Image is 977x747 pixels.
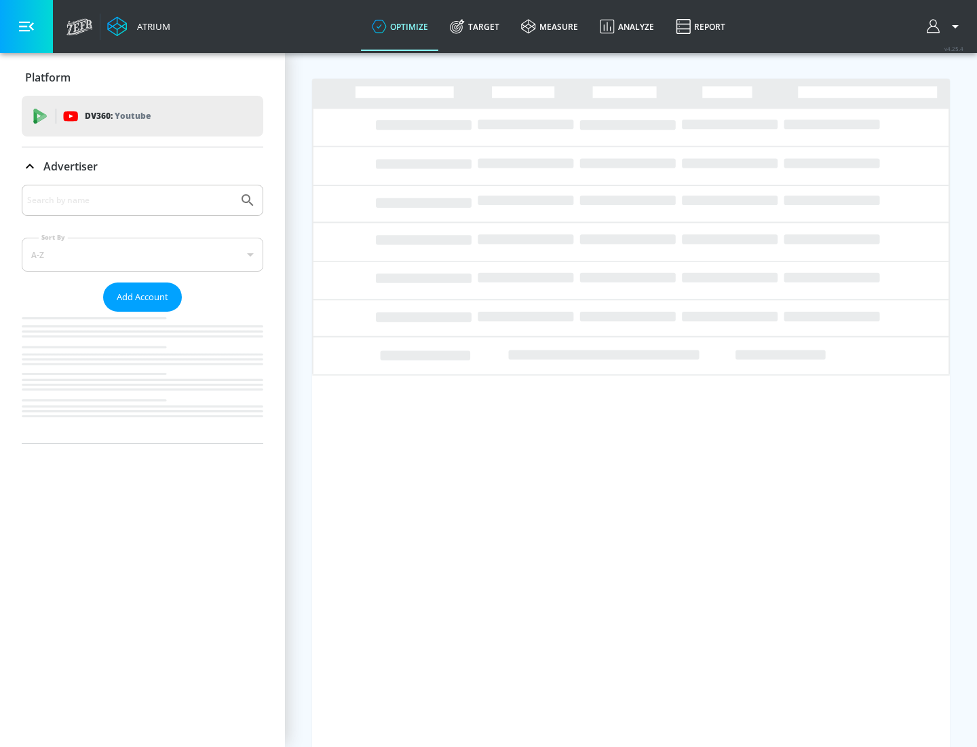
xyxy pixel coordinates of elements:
button: Add Account [103,283,182,312]
a: Target [439,2,510,51]
nav: list of Advertiser [22,312,263,443]
div: Advertiser [22,185,263,443]
a: Atrium [107,16,170,37]
a: Report [665,2,736,51]
a: measure [510,2,589,51]
a: Analyze [589,2,665,51]
p: Platform [25,70,71,85]
input: Search by name [27,192,233,209]
p: DV360: [85,109,151,124]
p: Youtube [115,109,151,123]
div: Advertiser [22,147,263,185]
span: Add Account [117,289,168,305]
div: Atrium [132,20,170,33]
a: optimize [361,2,439,51]
span: v 4.25.4 [944,45,963,52]
div: Platform [22,58,263,96]
label: Sort By [39,233,68,242]
div: A-Z [22,238,263,272]
div: DV360: Youtube [22,96,263,136]
p: Advertiser [43,159,98,174]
